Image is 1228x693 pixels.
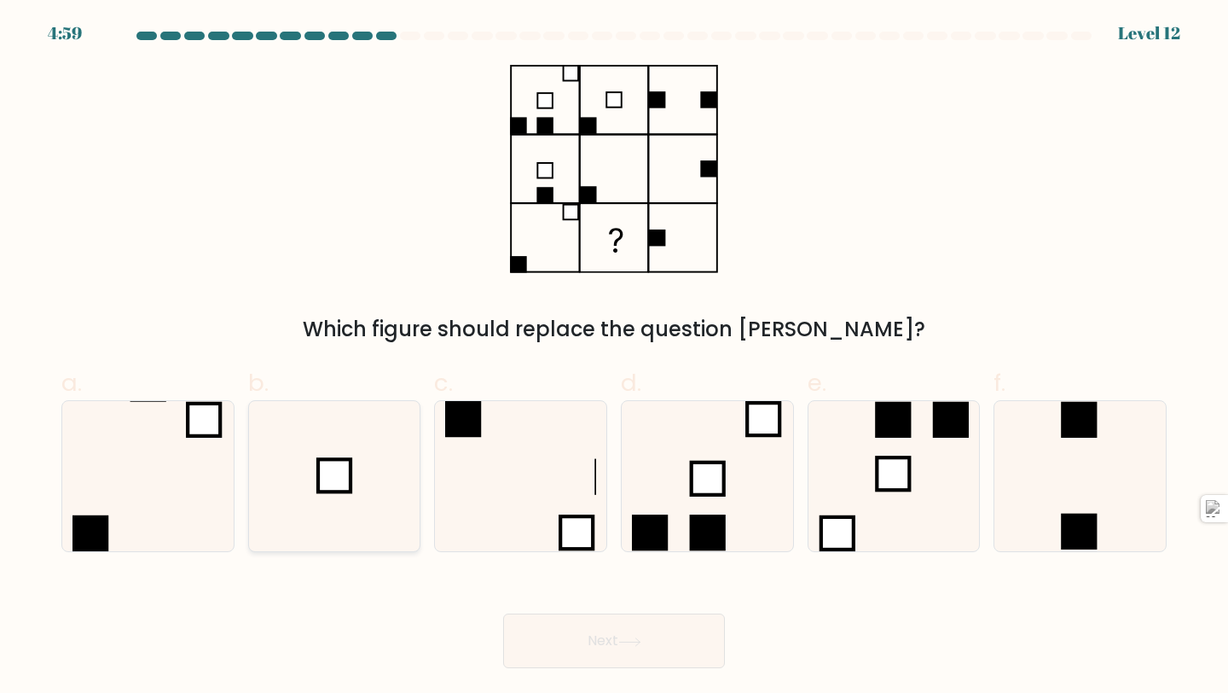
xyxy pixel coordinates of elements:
[72,314,1156,345] div: Which figure should replace the question [PERSON_NAME]?
[61,366,82,399] span: a.
[503,614,725,668] button: Next
[993,366,1005,399] span: f.
[1118,20,1180,46] div: Level 12
[248,366,269,399] span: b.
[808,366,826,399] span: e.
[48,20,82,46] div: 4:59
[621,366,641,399] span: d.
[434,366,453,399] span: c.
